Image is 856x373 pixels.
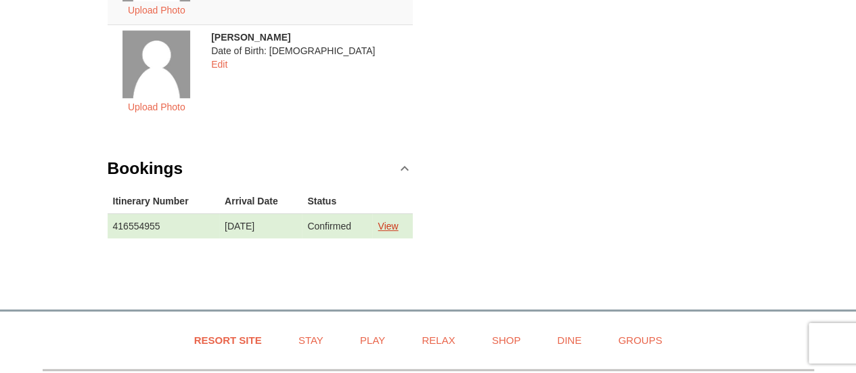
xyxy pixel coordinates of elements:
[108,189,220,214] th: Itinerary Number
[206,24,413,121] td: Date of Birth: [DEMOGRAPHIC_DATA]
[122,30,190,98] img: placeholder.jpg
[601,325,679,355] a: Groups
[108,213,220,238] td: 416554955
[120,98,193,116] button: Upload Photo
[405,325,472,355] a: Relax
[343,325,402,355] a: Play
[219,189,302,214] th: Arrival Date
[281,325,340,355] a: Stay
[211,32,290,43] strong: [PERSON_NAME]
[211,59,227,70] a: Edit
[475,325,538,355] a: Shop
[219,213,302,238] td: [DATE]
[302,189,372,214] th: Status
[540,325,598,355] a: Dine
[378,221,398,232] a: View
[108,148,413,189] a: Bookings
[120,1,193,19] button: Upload Photo
[302,213,372,238] td: Confirmed
[177,325,279,355] a: Resort Site
[108,155,183,182] h3: Bookings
